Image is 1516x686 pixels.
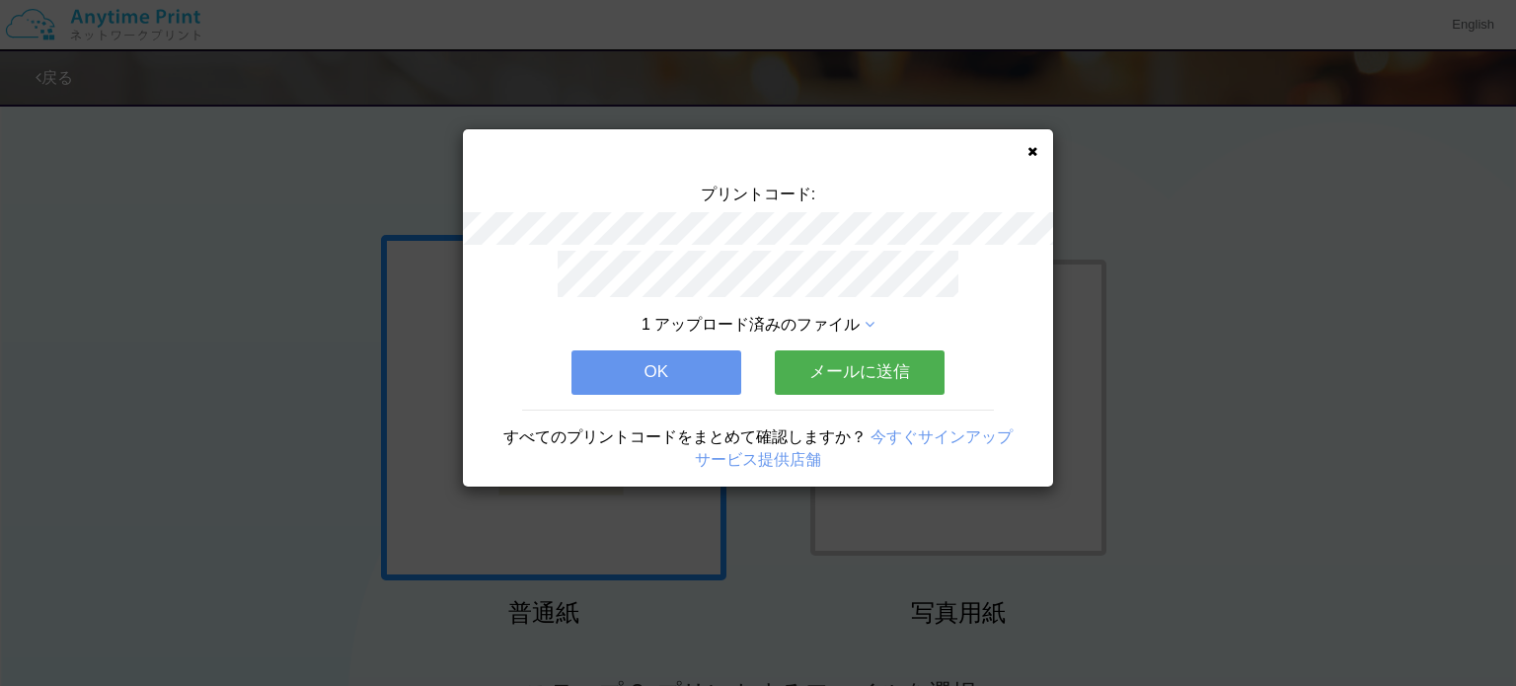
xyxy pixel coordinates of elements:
span: すべてのプリントコードをまとめて確認しますか？ [503,428,867,445]
span: プリントコード: [701,186,815,202]
button: OK [571,350,741,394]
button: メールに送信 [775,350,945,394]
a: サービス提供店舗 [695,451,821,468]
span: 1 アップロード済みのファイル [642,316,860,333]
a: 今すぐサインアップ [871,428,1013,445]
